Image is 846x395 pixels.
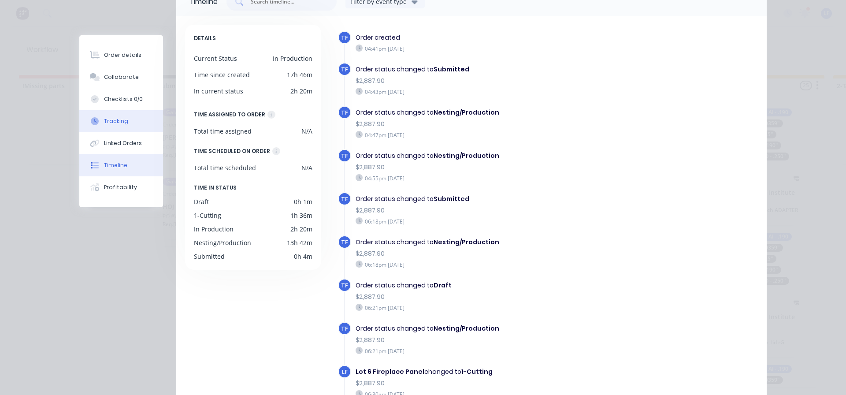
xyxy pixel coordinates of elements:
div: 04:55pm [DATE] [356,174,615,182]
span: TF [341,324,348,333]
b: Submitted [434,194,469,203]
div: $2,887.90 [356,335,615,345]
div: Order status changed to [356,151,615,160]
button: Tracking [79,110,163,132]
div: 17h 46m [287,70,312,79]
span: TF [341,108,348,117]
div: Order status changed to [356,238,615,247]
b: Nesting/Production [434,151,499,160]
div: Timeline [104,161,127,169]
div: Submitted [194,252,225,261]
div: 06:18pm [DATE] [356,261,615,268]
div: Total time scheduled [194,163,256,172]
div: $2,887.90 [356,292,615,302]
span: TF [341,65,348,74]
b: Submitted [434,65,469,74]
div: 0h 4m [294,252,312,261]
div: 2h 20m [290,224,312,234]
div: Order status changed to [356,65,615,74]
span: LF [342,368,348,376]
div: N/A [301,127,312,136]
div: changed to [356,367,615,376]
button: Linked Orders [79,132,163,154]
b: Nesting/Production [434,238,499,246]
div: 06:21pm [DATE] [356,304,615,312]
div: Current Status [194,54,237,63]
div: TIME SCHEDULED ON ORDER [194,146,270,156]
div: 04:47pm [DATE] [356,131,615,139]
b: Nesting/Production [434,108,499,117]
div: Total time assigned [194,127,252,136]
div: $2,887.90 [356,379,615,388]
div: 04:41pm [DATE] [356,45,615,52]
div: $2,887.90 [356,249,615,258]
div: N/A [301,163,312,172]
div: Order status changed to [356,281,615,290]
b: Draft [434,281,452,290]
div: In current status [194,86,243,96]
div: In Production [194,224,234,234]
div: Collaborate [104,73,139,81]
span: TF [341,195,348,203]
div: Draft [194,197,209,206]
span: TIME IN STATUS [194,183,237,193]
button: Order details [79,44,163,66]
div: 13h 42m [287,238,312,247]
button: Collaborate [79,66,163,88]
div: 06:21pm [DATE] [356,347,615,355]
div: Order details [104,51,141,59]
div: Order status changed to [356,324,615,333]
b: Lot 6 Fireplace Panel [356,367,424,376]
span: TF [341,281,348,290]
div: In Production [273,54,312,63]
div: Linked Orders [104,139,142,147]
button: Profitability [79,176,163,198]
div: Profitability [104,183,137,191]
div: Checklists 0/0 [104,95,143,103]
div: Order status changed to [356,108,615,117]
div: Tracking [104,117,128,125]
div: 04:43pm [DATE] [356,88,615,96]
div: Time since created [194,70,250,79]
div: 1-Cutting [194,211,221,220]
div: $2,887.90 [356,76,615,86]
div: TIME ASSIGNED TO ORDER [194,110,265,119]
div: Order created [356,33,615,42]
div: 1h 36m [290,211,312,220]
span: TF [341,152,348,160]
span: DETAILS [194,34,216,43]
div: 0h 1m [294,197,312,206]
div: Order status changed to [356,194,615,204]
div: 06:18pm [DATE] [356,217,615,225]
div: $2,887.90 [356,163,615,172]
b: Nesting/Production [434,324,499,333]
div: $2,887.90 [356,206,615,215]
div: Nesting/Production [194,238,251,247]
div: 2h 20m [290,86,312,96]
button: Checklists 0/0 [79,88,163,110]
span: TF [341,34,348,42]
span: TF [341,238,348,246]
b: 1-Cutting [461,367,493,376]
button: Timeline [79,154,163,176]
div: $2,887.90 [356,119,615,129]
